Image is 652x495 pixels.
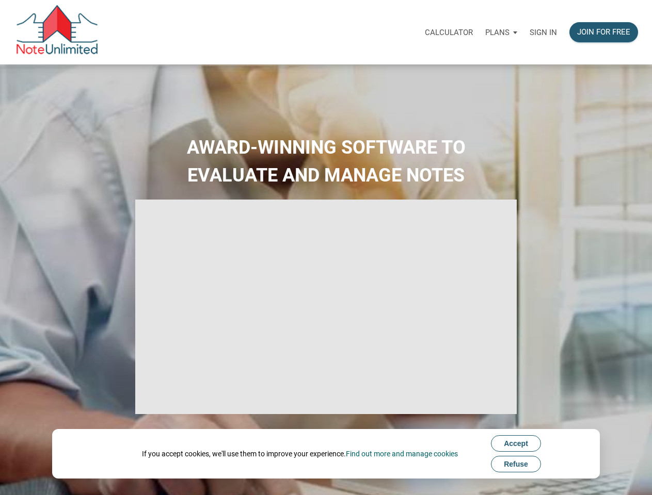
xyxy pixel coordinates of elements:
a: Find out more and manage cookies [346,450,458,458]
p: Plans [485,28,510,37]
p: Sign in [530,28,557,37]
div: If you accept cookies, we'll use them to improve your experience. [142,449,458,459]
button: Join for free [569,22,638,42]
div: Join for free [577,26,630,38]
p: Calculator [425,28,473,37]
a: Join for free [563,16,644,48]
button: Refuse [491,456,541,472]
button: Plans [479,17,523,48]
a: Plans [479,16,523,48]
iframe: NoteUnlimited [135,200,517,414]
h2: AWARD-WINNING SOFTWARE TO EVALUATE AND MANAGE NOTES [8,134,644,189]
button: Accept [491,435,541,452]
a: Calculator [419,16,479,48]
span: Refuse [504,460,528,468]
a: Sign in [523,16,563,48]
span: Accept [504,439,528,448]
